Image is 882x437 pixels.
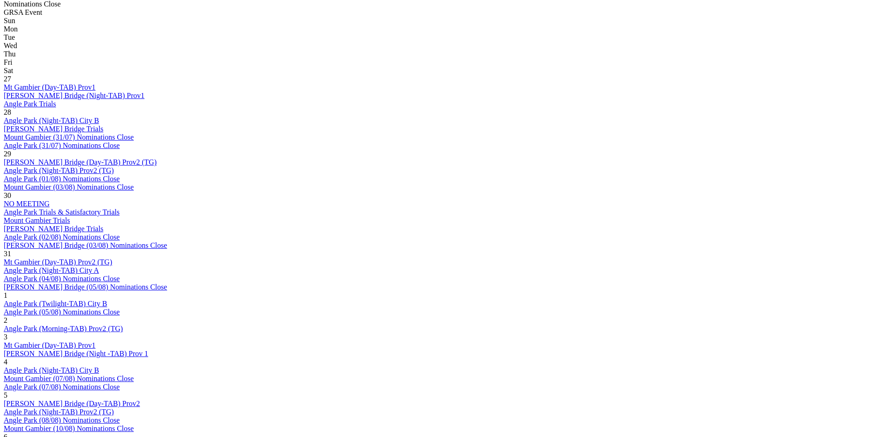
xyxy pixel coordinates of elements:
div: Tue [4,33,878,42]
div: Thu [4,50,878,58]
a: Angle Park Trials [4,100,56,108]
div: Fri [4,58,878,67]
a: Mt Gambier (Day-TAB) Prov1 [4,83,95,91]
a: Mount Gambier (07/08) Nominations Close [4,375,134,382]
a: Angle Park (Morning-TAB) Prov2 (TG) [4,325,123,332]
a: Mount Gambier (31/07) Nominations Close [4,133,134,141]
span: 5 [4,391,7,399]
a: [PERSON_NAME] Bridge (03/08) Nominations Close [4,241,167,249]
a: NO MEETING [4,200,50,208]
a: [PERSON_NAME] Bridge Trials [4,125,103,133]
a: [PERSON_NAME] Bridge (05/08) Nominations Close [4,283,167,291]
a: Mount Gambier (10/08) Nominations Close [4,425,134,432]
a: Angle Park (Night-TAB) City B [4,117,99,124]
a: Mount Gambier (03/08) Nominations Close [4,183,134,191]
div: GRSA Event [4,8,878,17]
a: [PERSON_NAME] Bridge (Night-TAB) Prov1 [4,92,144,99]
a: Mt Gambier (Day-TAB) Prov2 (TG) [4,258,112,266]
span: 31 [4,250,11,258]
span: 3 [4,333,7,341]
a: Angle Park (04/08) Nominations Close [4,275,120,283]
span: 1 [4,291,7,299]
div: Sun [4,17,878,25]
a: Angle Park (01/08) Nominations Close [4,175,120,183]
a: Angle Park (Night-TAB) Prov2 (TG) [4,166,114,174]
span: 27 [4,75,11,83]
span: 29 [4,150,11,158]
a: Angle Park (31/07) Nominations Close [4,142,120,149]
a: Angle Park (02/08) Nominations Close [4,233,120,241]
a: [PERSON_NAME] Bridge Trials [4,225,103,233]
div: Mon [4,25,878,33]
div: Sat [4,67,878,75]
a: Angle Park (08/08) Nominations Close [4,416,120,424]
a: [PERSON_NAME] Bridge (Day-TAB) Prov2 [4,400,140,407]
a: Angle Park (Night-TAB) Prov2 (TG) [4,408,114,416]
a: Mt Gambier (Day-TAB) Prov1 [4,341,95,349]
div: Wed [4,42,878,50]
a: Angle Park (Night-TAB) City B [4,366,99,374]
a: Angle Park (Night-TAB) City A [4,266,99,274]
a: [PERSON_NAME] Bridge (Night -TAB) Prov 1 [4,350,148,357]
a: Angle Park (07/08) Nominations Close [4,383,120,391]
a: Angle Park (05/08) Nominations Close [4,308,120,316]
a: [PERSON_NAME] Bridge (Day-TAB) Prov2 (TG) [4,158,156,166]
a: Angle Park (Twilight-TAB) City B [4,300,107,308]
span: 30 [4,191,11,199]
span: 4 [4,358,7,366]
span: 28 [4,108,11,116]
span: 2 [4,316,7,324]
a: Mount Gambier Trials [4,216,70,224]
a: Angle Park Trials & Satisfactory Trials [4,208,119,216]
